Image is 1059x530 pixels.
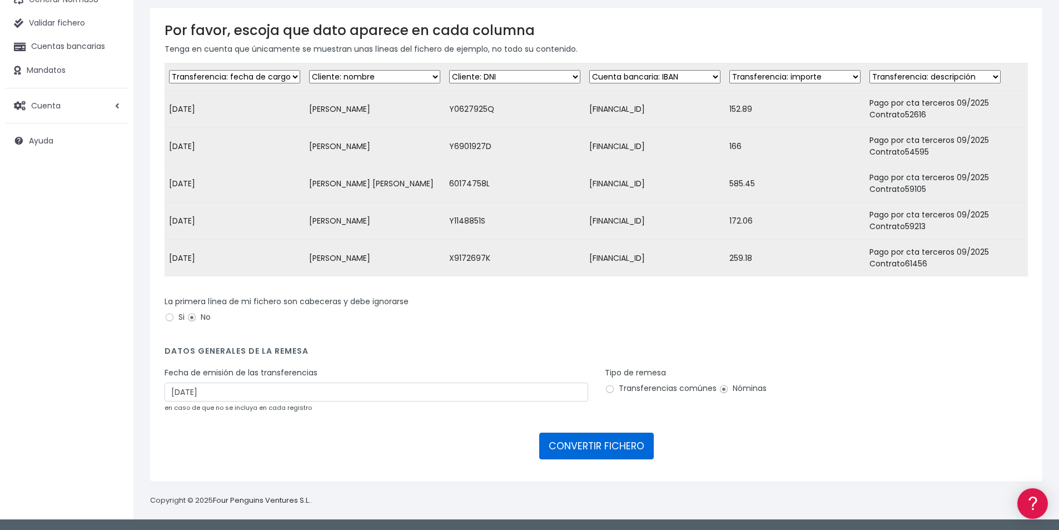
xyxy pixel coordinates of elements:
[445,128,585,165] td: Y6901927D
[305,202,445,240] td: [PERSON_NAME]
[725,202,865,240] td: 172.06
[725,128,865,165] td: 166
[725,240,865,277] td: 259.18
[585,128,725,165] td: [FINANCIAL_ID]
[6,59,128,82] a: Mandatos
[585,240,725,277] td: [FINANCIAL_ID]
[6,94,128,117] a: Cuenta
[213,495,310,506] a: Four Penguins Ventures S.L.
[165,91,305,128] td: [DATE]
[605,367,666,379] label: Tipo de remesa
[11,141,211,158] a: Formatos
[6,35,128,58] a: Cuentas bancarias
[165,367,317,379] label: Fecha de emisión de las transferencias
[11,123,211,133] div: Convertir ficheros
[165,128,305,165] td: [DATE]
[11,284,211,301] a: API
[585,165,725,202] td: [FINANCIAL_ID]
[725,165,865,202] td: 585.45
[6,12,128,35] a: Validar fichero
[445,91,585,128] td: Y0627925Q
[150,495,312,507] p: Copyright © 2025 .
[865,165,1028,202] td: Pago por cta terceros 09/2025 Contrato59105
[445,240,585,277] td: X9172697K
[11,267,211,278] div: Programadores
[165,202,305,240] td: [DATE]
[165,311,185,323] label: Si
[605,383,717,394] label: Transferencias comúnes
[165,240,305,277] td: [DATE]
[585,91,725,128] td: [FINANCIAL_ID]
[11,239,211,256] a: General
[865,91,1028,128] td: Pago por cta terceros 09/2025 Contrato52616
[11,298,211,317] button: Contáctanos
[153,320,214,331] a: POWERED BY ENCHANT
[187,311,211,323] label: No
[725,91,865,128] td: 152.89
[719,383,767,394] label: Nóminas
[165,43,1028,55] p: Tenga en cuenta que únicamente se muestran unas líneas del fichero de ejemplo, no todo su contenido.
[165,403,312,412] small: en caso de que no se incluya en cada registro
[11,158,211,175] a: Problemas habituales
[305,240,445,277] td: [PERSON_NAME]
[865,128,1028,165] td: Pago por cta terceros 09/2025 Contrato54595
[539,433,654,459] button: CONVERTIR FICHERO
[305,165,445,202] td: [PERSON_NAME] [PERSON_NAME]
[29,135,53,146] span: Ayuda
[445,165,585,202] td: 60174758L
[11,77,211,88] div: Información general
[11,192,211,210] a: Perfiles de empresas
[865,202,1028,240] td: Pago por cta terceros 09/2025 Contrato59213
[165,165,305,202] td: [DATE]
[11,221,211,231] div: Facturación
[6,129,128,152] a: Ayuda
[585,202,725,240] td: [FINANCIAL_ID]
[865,240,1028,277] td: Pago por cta terceros 09/2025 Contrato61456
[31,100,61,111] span: Cuenta
[165,22,1028,38] h3: Por favor, escoja que dato aparece en cada columna
[11,175,211,192] a: Videotutoriales
[445,202,585,240] td: Y1148851S
[165,296,409,308] label: La primera línea de mi fichero son cabeceras y debe ignorarse
[305,91,445,128] td: [PERSON_NAME]
[305,128,445,165] td: [PERSON_NAME]
[11,95,211,112] a: Información general
[165,346,1028,361] h4: Datos generales de la remesa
